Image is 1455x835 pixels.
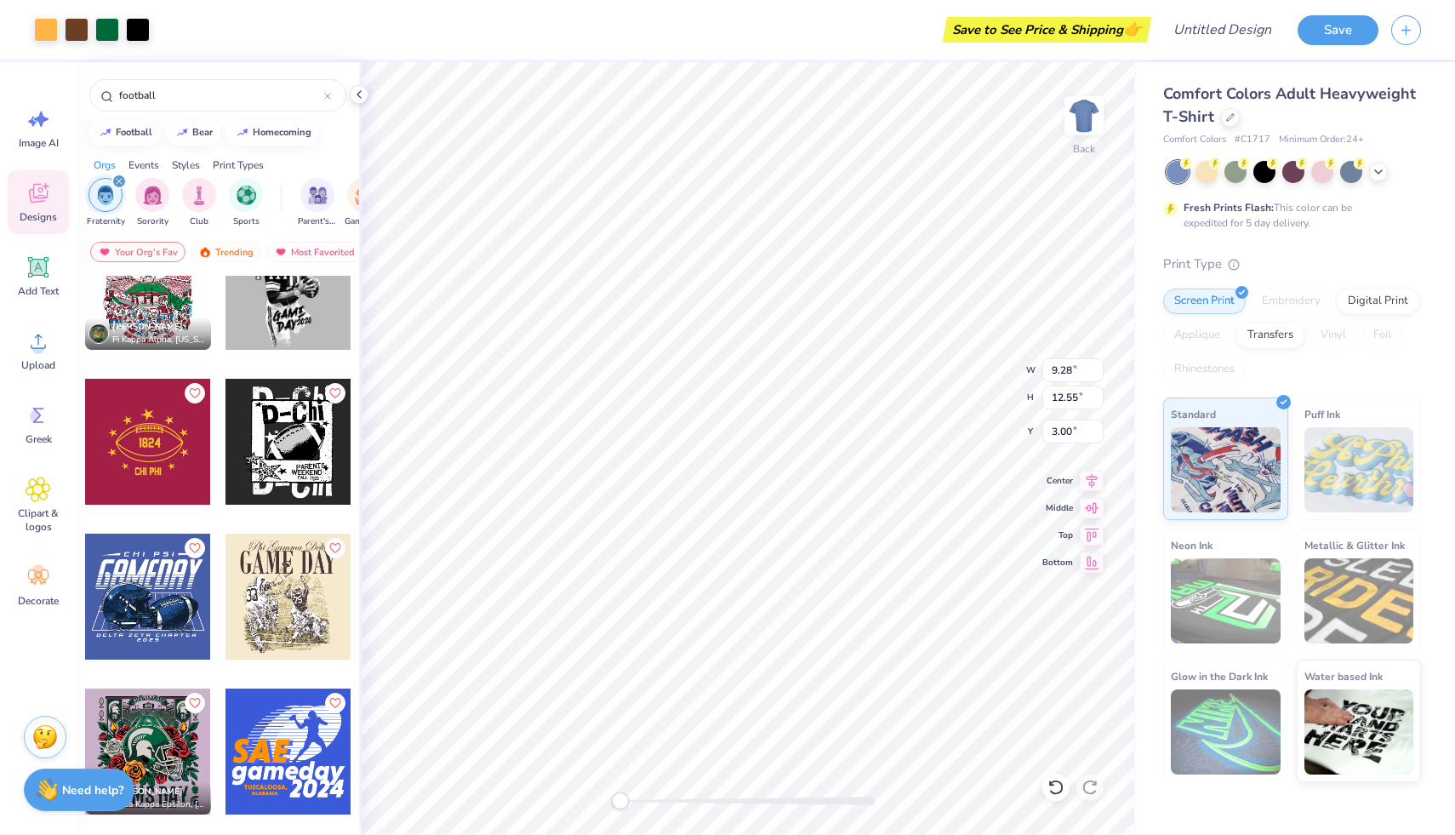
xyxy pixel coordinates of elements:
[1171,689,1281,775] img: Glow in the Dark Ink
[298,178,337,228] div: filter for Parent's Weekend
[18,594,59,608] span: Decorate
[325,693,345,713] button: Like
[1309,323,1357,348] div: Vinyl
[1163,323,1231,348] div: Applique
[112,334,204,346] span: Pi Kappa Alpha, [US_STATE][GEOGRAPHIC_DATA]
[185,538,205,558] button: Like
[98,246,111,258] img: most_fav.gif
[1163,255,1421,274] div: Print Type
[96,186,115,205] img: Fraternity Image
[1298,15,1378,45] button: Save
[192,128,213,137] div: bear
[1042,556,1073,569] span: Bottom
[175,128,189,138] img: trend_line.gif
[26,432,52,446] span: Greek
[99,128,112,138] img: trend_line.gif
[1042,529,1073,542] span: Top
[325,383,345,403] button: Like
[1251,289,1332,314] div: Embroidery
[237,186,256,205] img: Sports Image
[87,215,125,228] span: Fraternity
[1304,667,1383,685] span: Water based Ink
[233,215,260,228] span: Sports
[128,157,159,173] div: Events
[236,128,249,138] img: trend_line.gif
[1042,501,1073,515] span: Middle
[87,178,125,228] div: filter for Fraternity
[90,242,185,262] div: Your Org's Fav
[1304,536,1405,554] span: Metallic & Glitter Ink
[190,215,208,228] span: Club
[1236,323,1304,348] div: Transfers
[62,782,123,798] strong: Need help?
[135,178,169,228] div: filter for Sorority
[1171,558,1281,643] img: Neon Ink
[266,242,362,262] div: Most Favorited
[226,120,319,146] button: homecoming
[182,178,216,228] div: filter for Club
[20,210,57,224] span: Designs
[1184,200,1393,231] div: This color can be expedited for 5 day delivery.
[117,87,324,104] input: Try "Alpha"
[1160,13,1285,47] input: Untitled Design
[10,506,66,534] span: Clipart & logos
[112,321,183,333] span: [PERSON_NAME]
[116,128,152,137] div: football
[89,120,160,146] button: football
[112,786,183,798] span: [PERSON_NAME]
[345,178,384,228] div: filter for Game Day
[135,178,169,228] button: filter button
[1042,474,1073,488] span: Center
[18,284,59,298] span: Add Text
[185,383,205,403] button: Like
[213,157,264,173] div: Print Types
[1304,558,1414,643] img: Metallic & Glitter Ink
[137,215,168,228] span: Sorority
[1337,289,1419,314] div: Digital Print
[172,157,200,173] div: Styles
[87,178,125,228] button: filter button
[182,178,216,228] button: filter button
[345,215,384,228] span: Game Day
[19,136,59,150] span: Image AI
[229,178,263,228] div: filter for Sports
[166,120,220,146] button: bear
[1163,289,1246,314] div: Screen Print
[1235,133,1270,147] span: # C1717
[143,186,163,205] img: Sorority Image
[229,178,263,228] button: filter button
[1171,667,1268,685] span: Glow in the Dark Ink
[298,215,337,228] span: Parent's Weekend
[198,246,212,258] img: trending.gif
[612,792,629,809] div: Accessibility label
[274,246,288,258] img: most_fav.gif
[1163,83,1416,127] span: Comfort Colors Adult Heavyweight T-Shirt
[308,186,328,205] img: Parent's Weekend Image
[947,17,1147,43] div: Save to See Price & Shipping
[190,186,208,205] img: Club Image
[1163,357,1246,382] div: Rhinestones
[21,358,55,372] span: Upload
[1171,536,1212,554] span: Neon Ink
[325,538,345,558] button: Like
[1171,405,1216,423] span: Standard
[1067,99,1101,133] img: Back
[298,178,337,228] button: filter button
[1304,427,1414,512] img: Puff Ink
[1362,323,1402,348] div: Foil
[1304,405,1340,423] span: Puff Ink
[345,178,384,228] button: filter button
[355,186,374,205] img: Game Day Image
[1123,19,1142,39] span: 👉
[1073,141,1095,157] div: Back
[1171,427,1281,512] img: Standard
[94,157,116,173] div: Orgs
[1163,133,1226,147] span: Comfort Colors
[112,798,204,811] span: Delta Kappa Epsilon, [US_STATE][GEOGRAPHIC_DATA]
[1279,133,1364,147] span: Minimum Order: 24 +
[185,693,205,713] button: Like
[1304,689,1414,775] img: Water based Ink
[191,242,261,262] div: Trending
[253,128,311,137] div: homecoming
[1184,201,1274,214] strong: Fresh Prints Flash:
